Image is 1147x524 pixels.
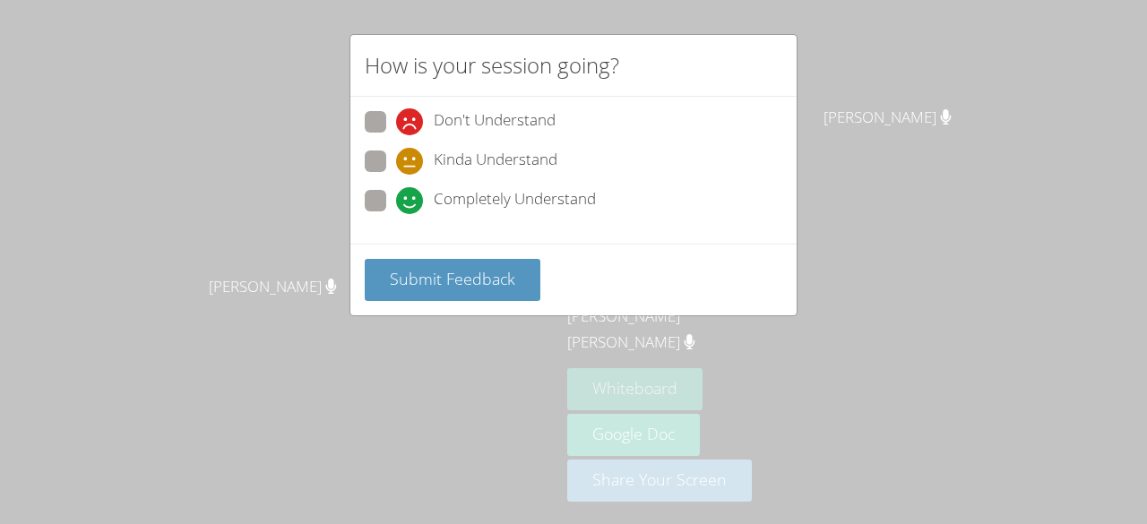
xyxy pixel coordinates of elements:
[365,49,619,82] h2: How is your session going?
[390,268,515,289] span: Submit Feedback
[365,259,540,301] button: Submit Feedback
[434,108,556,135] span: Don't Understand
[434,148,557,175] span: Kinda Understand
[434,187,596,214] span: Completely Understand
